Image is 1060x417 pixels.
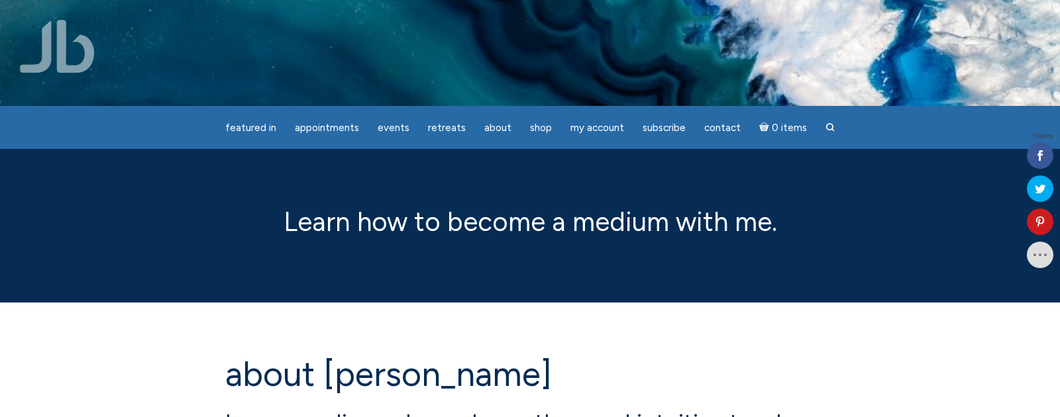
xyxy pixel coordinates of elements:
span: Retreats [428,122,466,134]
a: Subscribe [635,115,694,141]
a: About [476,115,519,141]
span: featured in [225,122,276,134]
span: Shop [530,122,552,134]
a: featured in [217,115,284,141]
span: Appointments [295,122,359,134]
span: Events [378,122,409,134]
p: Learn how to become a medium with me. [225,202,835,242]
a: Shop [522,115,560,141]
a: Contact [696,115,749,141]
a: Appointments [287,115,367,141]
span: Shares [1032,133,1053,140]
a: My Account [562,115,632,141]
span: Contact [704,122,741,134]
span: Subscribe [643,122,686,134]
span: 0 items [772,123,807,133]
a: Cart0 items [751,114,815,141]
h1: About [PERSON_NAME] [225,355,835,393]
span: About [484,122,511,134]
img: Jamie Butler. The Everyday Medium [20,20,95,73]
i: Cart [759,122,772,134]
a: Events [370,115,417,141]
span: My Account [570,122,624,134]
a: Retreats [420,115,474,141]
